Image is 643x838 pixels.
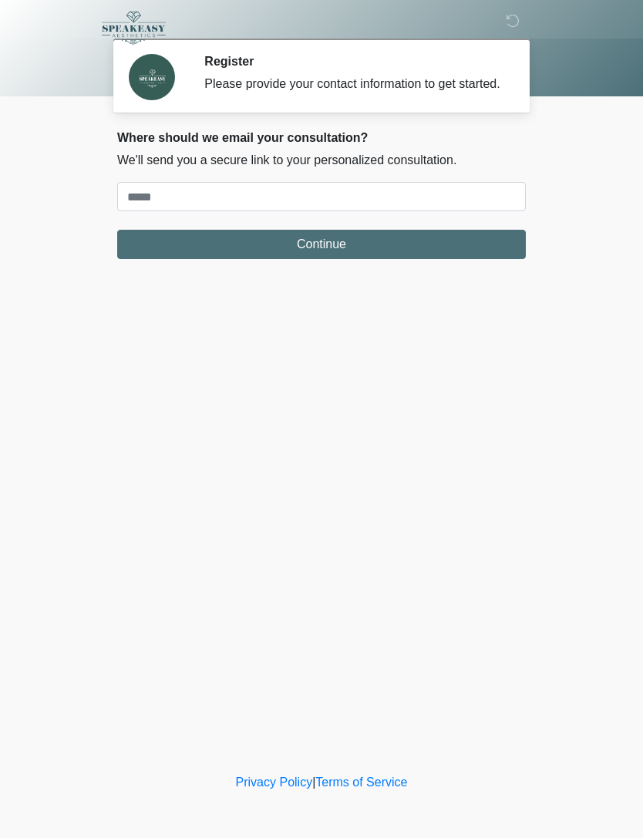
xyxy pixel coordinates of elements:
a: Privacy Policy [236,776,313,789]
div: Please provide your contact information to get started. [204,75,503,93]
a: Terms of Service [315,776,407,789]
img: Agent Avatar [129,54,175,100]
p: We'll send you a secure link to your personalized consultation. [117,151,526,170]
h2: Register [204,54,503,69]
button: Continue [117,230,526,259]
h2: Where should we email your consultation? [117,130,526,145]
a: | [312,776,315,789]
img: Speakeasy Aesthetics GFE Logo [102,12,166,45]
